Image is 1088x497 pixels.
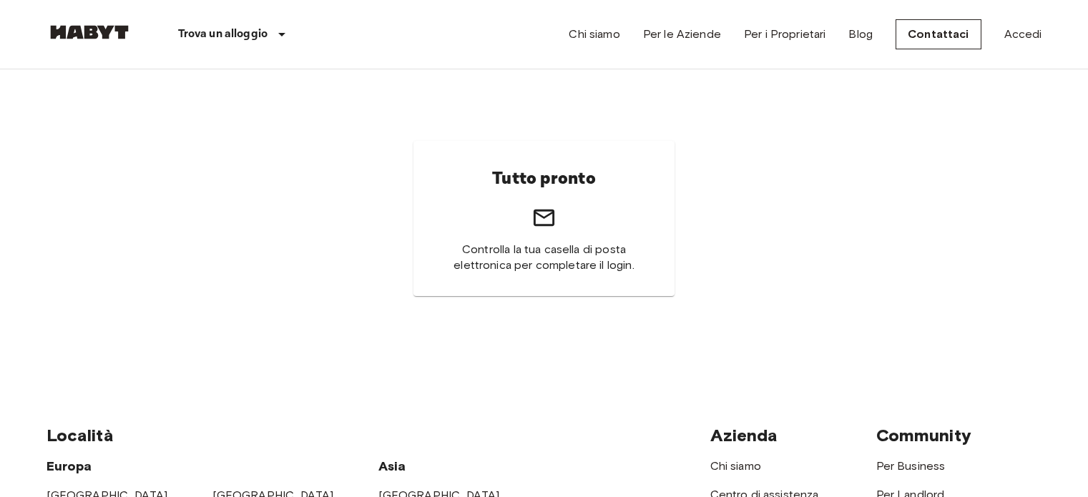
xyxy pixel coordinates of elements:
[643,26,721,43] a: Per le Aziende
[876,425,971,446] span: Community
[378,458,406,474] span: Asia
[448,242,640,273] span: Controlla la tua casella di posta elettronica per completare il login.
[876,459,946,473] a: Per Business
[46,458,92,474] span: Europa
[710,459,761,473] a: Chi siamo
[46,425,114,446] span: Località
[1004,26,1042,43] a: Accedi
[896,19,981,49] a: Contattaci
[848,26,873,43] a: Blog
[710,425,778,446] span: Azienda
[492,164,596,194] h6: Tutto pronto
[178,26,268,43] p: Trova un alloggio
[569,26,619,43] a: Chi siamo
[46,25,132,39] img: Habyt
[744,26,826,43] a: Per i Proprietari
